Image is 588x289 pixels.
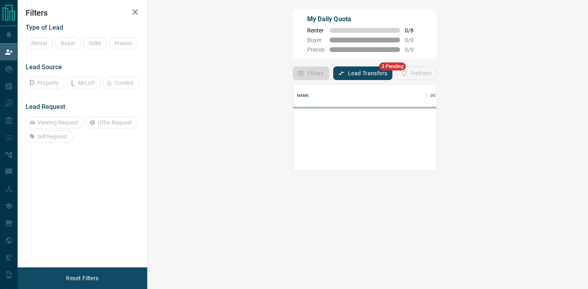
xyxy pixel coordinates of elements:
[297,84,309,107] div: Name
[26,103,65,110] span: Lead Request
[293,84,426,107] div: Name
[26,24,63,31] span: Type of Lead
[405,37,422,43] span: 0 / 0
[26,8,139,18] h2: Filters
[307,27,325,34] span: Renter
[307,37,325,43] span: Buyer
[405,27,422,34] span: 0 / 8
[307,14,422,24] p: My Daily Quota
[26,63,62,71] span: Lead Source
[333,66,393,80] button: Lead Transfers
[307,46,325,53] span: Precon
[61,271,104,285] button: Reset Filters
[405,46,422,53] span: 0 / 0
[379,62,406,70] span: 3 Pending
